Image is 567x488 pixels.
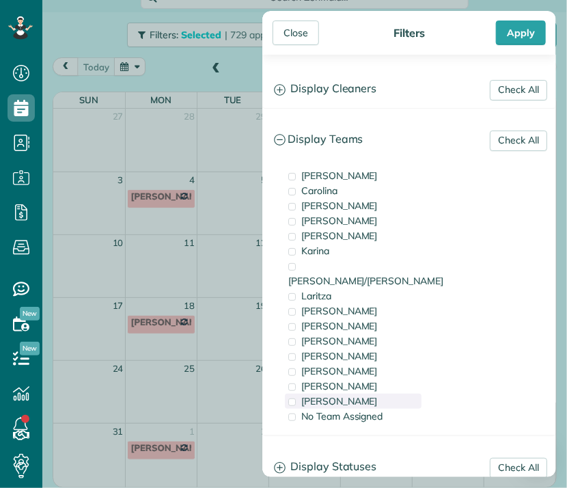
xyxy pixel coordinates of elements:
span: New [20,342,40,355]
span: [PERSON_NAME] [301,320,378,332]
a: Display Teams [263,122,555,157]
a: Display Statuses [263,450,555,485]
div: Filters [389,26,429,40]
span: [PERSON_NAME] [301,215,378,227]
span: [PERSON_NAME] [301,335,378,347]
span: [PERSON_NAME] [301,170,378,182]
span: Laritza [301,290,331,302]
span: [PERSON_NAME] [301,200,378,212]
a: Display Cleaners [263,72,555,107]
a: Check All [490,80,547,100]
span: [PERSON_NAME] [301,380,378,392]
div: Apply [496,21,546,45]
span: [PERSON_NAME]/[PERSON_NAME] [288,275,443,287]
span: No Team Assigned [301,410,383,422]
a: Check All [490,458,547,478]
div: Close [273,21,319,45]
span: [PERSON_NAME] [301,395,378,407]
span: Carolina [301,185,337,197]
span: [PERSON_NAME] [301,305,378,317]
span: [PERSON_NAME] [301,365,378,377]
a: Check All [490,131,547,151]
span: New [20,307,40,321]
span: [PERSON_NAME] [301,350,378,362]
span: [PERSON_NAME] [301,230,378,242]
span: Karina [301,245,329,257]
